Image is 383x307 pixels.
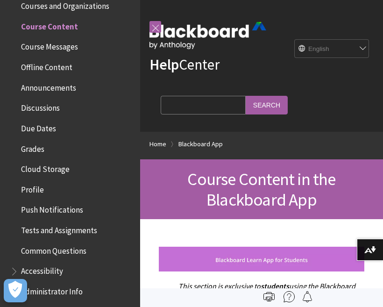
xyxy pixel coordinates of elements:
[4,279,27,302] button: Open Preferences
[263,291,275,302] img: Print
[21,19,78,31] span: Course Content
[21,202,83,215] span: Push Notifications
[149,138,166,150] a: Home
[21,39,78,52] span: Course Messages
[159,247,364,271] img: studnets_banner
[295,40,369,58] select: Site Language Selector
[21,80,76,93] span: Announcements
[21,264,63,276] span: Accessibility
[149,22,266,49] img: Blackboard by Anthology
[21,121,56,133] span: Due Dates
[21,141,44,154] span: Grades
[21,161,70,174] span: Cloud Storage
[178,138,223,150] a: Blackboard App
[21,59,72,72] span: Offline Content
[261,281,289,291] span: students
[149,55,179,74] strong: Help
[21,284,83,296] span: Administrator Info
[284,291,295,302] img: More help
[21,222,97,235] span: Tests and Assignments
[21,243,86,256] span: Common Questions
[21,100,60,113] span: Discussions
[302,291,313,302] img: Follow this page
[149,55,220,74] a: HelpCenter
[187,168,335,210] span: Course Content in the Blackboard App
[246,96,288,114] input: Search
[21,182,44,194] span: Profile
